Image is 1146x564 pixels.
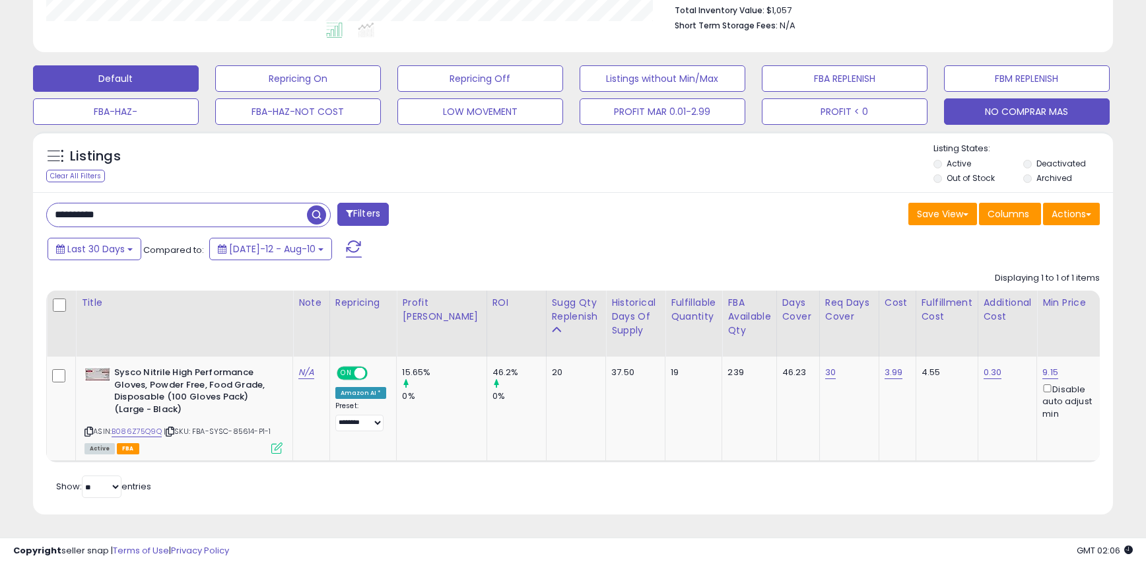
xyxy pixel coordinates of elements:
[988,207,1029,221] span: Columns
[402,296,481,324] div: Profit [PERSON_NAME]
[611,296,659,337] div: Historical Days Of Supply
[947,158,971,169] label: Active
[1036,158,1086,169] label: Deactivated
[580,98,745,125] button: PROFIT MAR 0.01-2.99
[335,387,387,399] div: Amazon AI *
[611,367,655,378] div: 37.50
[84,367,283,452] div: ASIN:
[727,296,770,337] div: FBA Available Qty
[366,368,387,379] span: OFF
[675,1,1091,17] li: $1,057
[492,296,541,310] div: ROI
[984,366,1002,379] a: 0.30
[552,367,596,378] div: 20
[984,296,1032,324] div: Additional Cost
[335,402,387,431] div: Preset:
[171,544,229,557] a: Privacy Policy
[922,296,972,324] div: Fulfillment Cost
[727,367,766,378] div: 239
[48,238,141,260] button: Last 30 Days
[671,367,712,378] div: 19
[782,296,814,324] div: Days Cover
[164,426,271,437] span: | SKU: FBA-SYSC-85614-P1-1
[33,98,199,125] button: FBA-HAZ-
[762,65,927,92] button: FBA REPLENISH
[13,545,229,557] div: seller snap | |
[1042,296,1110,310] div: Min Price
[298,296,324,310] div: Note
[825,296,873,324] div: Req Days Cover
[782,367,809,378] div: 46.23
[1043,203,1100,225] button: Actions
[335,296,391,310] div: Repricing
[885,296,910,310] div: Cost
[944,98,1110,125] button: NO COMPRAR MAS
[885,366,903,379] a: 3.99
[215,98,381,125] button: FBA-HAZ-NOT COST
[229,242,316,256] span: [DATE]-12 - Aug-10
[338,368,354,379] span: ON
[81,296,287,310] div: Title
[113,544,169,557] a: Terms of Use
[979,203,1041,225] button: Columns
[922,367,968,378] div: 4.55
[933,143,1113,155] p: Listing States:
[908,203,977,225] button: Save View
[1077,544,1133,557] span: 2025-09-10 02:06 GMT
[1042,366,1058,379] a: 9.15
[84,367,111,382] img: 41VOHYDPY1L._SL40_.jpg
[995,272,1100,285] div: Displaying 1 to 1 of 1 items
[944,65,1110,92] button: FBM REPLENISH
[492,367,546,378] div: 46.2%
[780,19,795,32] span: N/A
[762,98,927,125] button: PROFIT < 0
[671,296,716,324] div: Fulfillable Quantity
[580,65,745,92] button: Listings without Min/Max
[67,242,125,256] span: Last 30 Days
[84,443,115,454] span: All listings currently available for purchase on Amazon
[1042,382,1106,420] div: Disable auto adjust min
[70,147,121,166] h5: Listings
[546,291,606,357] th: Please note that this number is a calculation based on your required days of coverage and your ve...
[825,366,836,379] a: 30
[13,544,61,557] strong: Copyright
[397,65,563,92] button: Repricing Off
[215,65,381,92] button: Repricing On
[397,98,563,125] button: LOW MOVEMENT
[402,367,486,378] div: 15.65%
[56,480,151,493] span: Show: entries
[117,443,139,454] span: FBA
[209,238,332,260] button: [DATE]-12 - Aug-10
[112,426,162,437] a: B086Z75Q9Q
[675,5,764,16] b: Total Inventory Value:
[337,203,389,226] button: Filters
[1036,172,1072,184] label: Archived
[298,366,314,379] a: N/A
[402,390,486,402] div: 0%
[552,296,601,324] div: Sugg Qty Replenish
[33,65,199,92] button: Default
[46,170,105,182] div: Clear All Filters
[492,390,546,402] div: 0%
[947,172,995,184] label: Out of Stock
[675,20,778,31] b: Short Term Storage Fees:
[114,367,275,419] b: Sysco Nitrile High Performance Gloves, Powder Free, Food Grade, Disposable (100 Gloves Pack) (Lar...
[143,244,204,256] span: Compared to:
